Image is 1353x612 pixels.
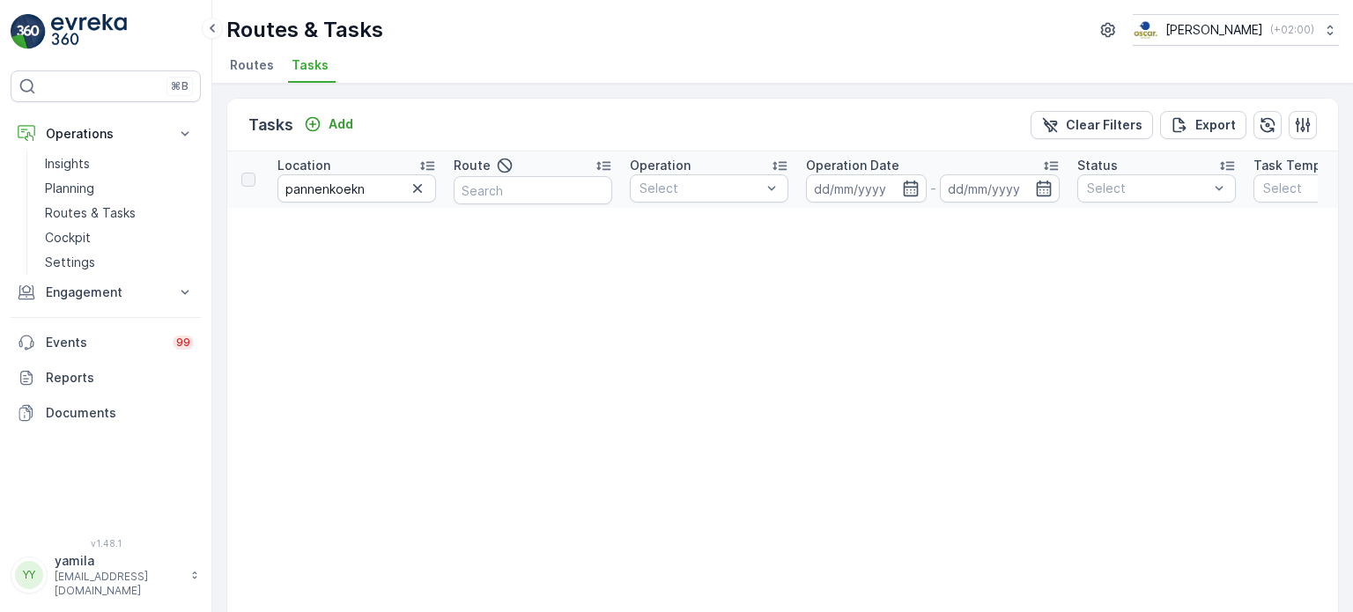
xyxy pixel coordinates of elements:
[11,552,201,598] button: YYyamila[EMAIL_ADDRESS][DOMAIN_NAME]
[1066,116,1142,134] p: Clear Filters
[806,174,927,203] input: dd/mm/yyyy
[38,151,201,176] a: Insights
[46,125,166,143] p: Operations
[1270,23,1314,37] p: ( +02:00 )
[46,369,194,387] p: Reports
[176,335,190,350] p: 99
[11,275,201,310] button: Engagement
[1031,111,1153,139] button: Clear Filters
[11,538,201,549] span: v 1.48.1
[38,250,201,275] a: Settings
[230,56,274,74] span: Routes
[1133,20,1158,40] img: basis-logo_rgb2x.png
[1195,116,1236,134] p: Export
[1077,157,1118,174] p: Status
[248,113,293,137] p: Tasks
[1160,111,1246,139] button: Export
[11,325,201,360] a: Events99
[51,14,127,49] img: logo_light-DOdMpM7g.png
[11,395,201,431] a: Documents
[15,561,43,589] div: YY
[45,204,136,222] p: Routes & Tasks
[38,225,201,250] a: Cockpit
[45,229,91,247] p: Cockpit
[55,552,181,570] p: yamila
[930,178,936,199] p: -
[45,180,94,197] p: Planning
[277,157,330,174] p: Location
[11,360,201,395] a: Reports
[454,157,491,174] p: Route
[226,16,383,44] p: Routes & Tasks
[46,284,166,301] p: Engagement
[277,174,436,203] input: Search
[292,56,329,74] span: Tasks
[55,570,181,598] p: [EMAIL_ADDRESS][DOMAIN_NAME]
[11,116,201,151] button: Operations
[38,176,201,201] a: Planning
[1087,180,1209,197] p: Select
[46,404,194,422] p: Documents
[940,174,1061,203] input: dd/mm/yyyy
[1133,14,1339,46] button: [PERSON_NAME](+02:00)
[297,114,360,135] button: Add
[1253,157,1345,174] p: Task Template
[454,176,612,204] input: Search
[1165,21,1263,39] p: [PERSON_NAME]
[806,157,899,174] p: Operation Date
[640,180,761,197] p: Select
[11,14,46,49] img: logo
[171,79,189,93] p: ⌘B
[329,115,353,133] p: Add
[38,201,201,225] a: Routes & Tasks
[45,254,95,271] p: Settings
[630,157,691,174] p: Operation
[45,155,90,173] p: Insights
[46,334,162,351] p: Events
